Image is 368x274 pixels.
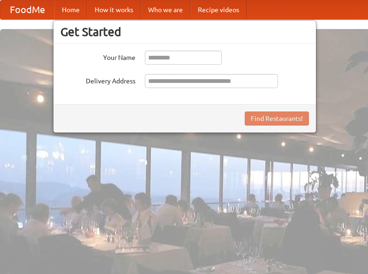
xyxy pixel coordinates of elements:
[0,0,54,19] a: FoodMe
[60,51,135,62] label: Your Name
[54,0,87,19] a: Home
[141,0,190,19] a: Who we are
[87,0,141,19] a: How it works
[245,111,309,126] button: Find Restaurants!
[60,74,135,86] label: Delivery Address
[190,0,247,19] a: Recipe videos
[60,25,309,39] h3: Get Started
